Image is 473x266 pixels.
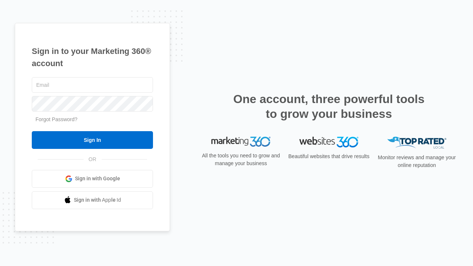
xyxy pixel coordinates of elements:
[387,137,446,149] img: Top Rated Local
[32,131,153,149] input: Sign In
[75,175,120,183] span: Sign in with Google
[287,153,370,160] p: Beautiful websites that drive results
[200,152,282,167] p: All the tools you need to grow and manage your business
[32,45,153,69] h1: Sign in to your Marketing 360® account
[74,196,121,204] span: Sign in with Apple Id
[35,116,78,122] a: Forgot Password?
[32,170,153,188] a: Sign in with Google
[84,156,102,163] span: OR
[211,137,270,147] img: Marketing 360
[32,77,153,93] input: Email
[32,191,153,209] a: Sign in with Apple Id
[299,137,358,147] img: Websites 360
[231,92,427,121] h2: One account, three powerful tools to grow your business
[375,154,458,169] p: Monitor reviews and manage your online reputation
